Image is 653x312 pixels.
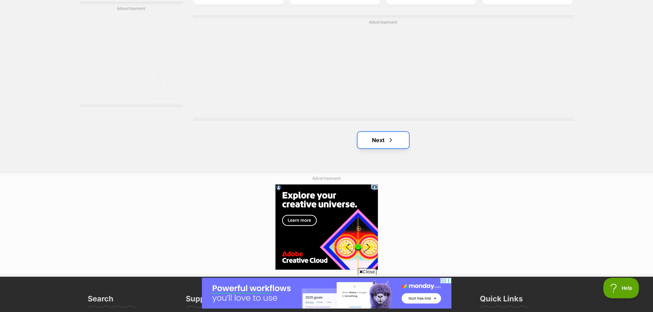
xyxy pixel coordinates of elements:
[217,28,549,114] iframe: Advertisement
[80,2,183,107] div: Advertisement
[275,184,378,270] iframe: Advertisement
[358,132,409,148] a: Next page
[358,268,376,275] span: Close
[480,294,523,308] h3: Quick Links
[193,132,573,148] nav: Pagination
[88,294,113,308] h3: Search
[80,14,183,100] iframe: Advertisement
[186,294,216,308] h3: Support
[193,15,573,121] div: Advertisement
[202,278,451,309] iframe: Advertisement
[603,278,639,298] iframe: Help Scout Beacon - Open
